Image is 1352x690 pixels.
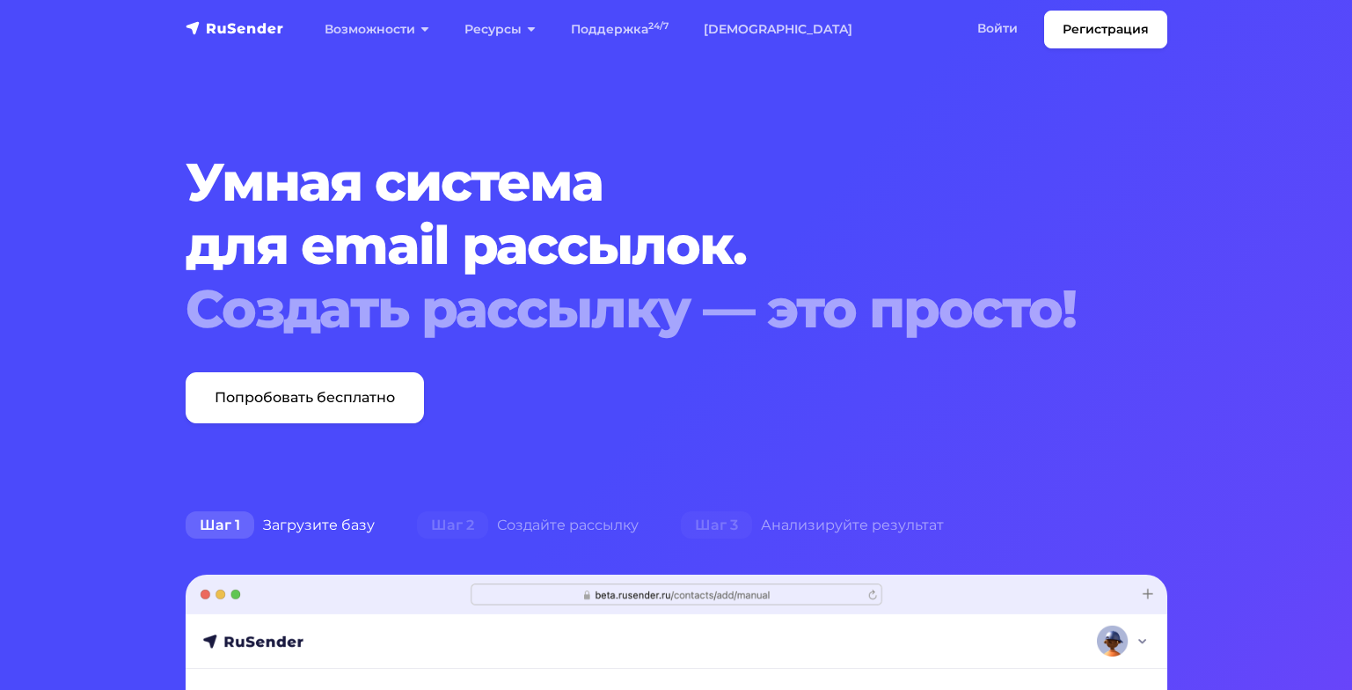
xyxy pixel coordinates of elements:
[186,511,254,540] span: Шаг 1
[396,508,660,543] div: Создайте рассылку
[660,508,965,543] div: Анализируйте результат
[681,511,752,540] span: Шаг 3
[1044,11,1167,48] a: Регистрация
[447,11,553,48] a: Ресурсы
[960,11,1035,47] a: Войти
[164,508,396,543] div: Загрузите базу
[186,277,1084,341] div: Создать рассылку — это просто!
[186,150,1084,341] h1: Умная система для email рассылок.
[186,372,424,423] a: Попробовать бесплатно
[686,11,870,48] a: [DEMOGRAPHIC_DATA]
[648,20,669,32] sup: 24/7
[307,11,447,48] a: Возможности
[553,11,686,48] a: Поддержка24/7
[186,19,284,37] img: RuSender
[417,511,488,540] span: Шаг 2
